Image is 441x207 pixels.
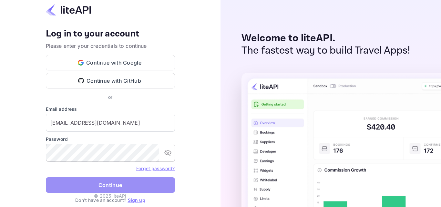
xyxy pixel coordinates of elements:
a: Sign up [128,197,145,203]
p: Welcome to liteAPI. [241,32,410,45]
button: toggle password visibility [161,146,174,159]
button: Continue [46,177,175,193]
a: Forget password? [136,165,175,171]
button: Continue with Google [46,55,175,70]
h4: Log in to your account [46,28,175,40]
p: © 2025 liteAPI [94,192,126,199]
label: Email address [46,106,175,112]
p: or [108,94,112,100]
p: Please enter your credentials to continue [46,42,175,50]
img: liteapi [46,4,91,16]
a: Forget password? [136,166,175,171]
p: The fastest way to build Travel Apps! [241,45,410,57]
label: Password [46,136,175,142]
button: Continue with GitHub [46,73,175,88]
p: Don't have an account? [46,197,175,203]
input: Enter your email address [46,114,175,132]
